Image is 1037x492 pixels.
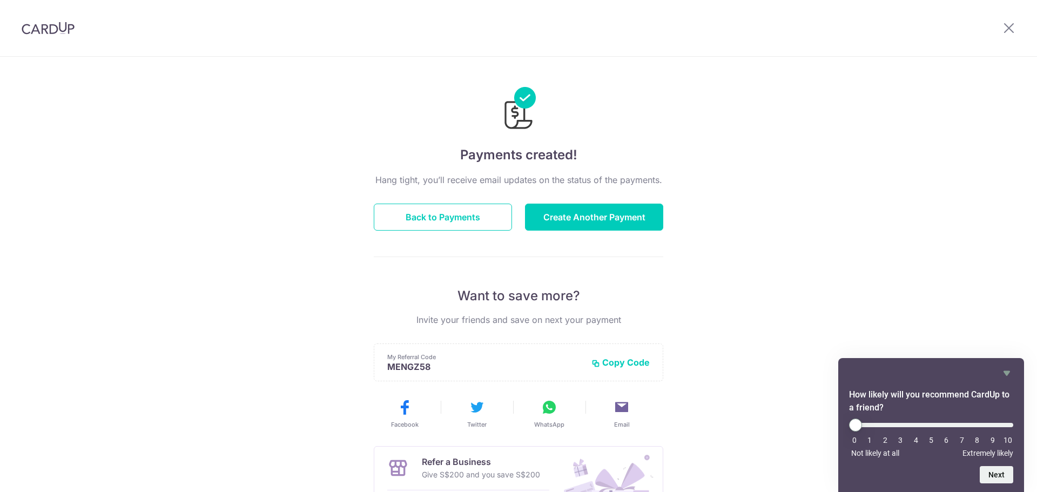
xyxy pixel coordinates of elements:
p: Invite your friends and save on next your payment [374,313,663,326]
button: Hide survey [1000,367,1013,380]
p: Hang tight, you’ll receive email updates on the status of the payments. [374,173,663,186]
h4: Payments created! [374,145,663,165]
span: Facebook [391,420,419,429]
button: Copy Code [591,357,650,368]
div: How likely will you recommend CardUp to a friend? Select an option from 0 to 10, with 0 being Not... [849,367,1013,483]
img: CardUp [22,22,75,35]
img: Payments [501,87,536,132]
li: 5 [926,436,937,444]
button: Create Another Payment [525,204,663,231]
p: Give S$200 and you save S$200 [422,468,540,481]
span: WhatsApp [534,420,564,429]
button: Next question [980,466,1013,483]
li: 7 [957,436,967,444]
li: 1 [864,436,875,444]
li: 2 [880,436,891,444]
p: Refer a Business [422,455,540,468]
div: How likely will you recommend CardUp to a friend? Select an option from 0 to 10, with 0 being Not... [849,419,1013,457]
span: Not likely at all [851,449,899,457]
span: Twitter [467,420,487,429]
button: Twitter [445,399,509,429]
li: 0 [849,436,860,444]
p: MENGZ58 [387,361,583,372]
button: Facebook [373,399,436,429]
h2: How likely will you recommend CardUp to a friend? Select an option from 0 to 10, with 0 being Not... [849,388,1013,414]
span: Email [614,420,630,429]
button: Email [590,399,654,429]
li: 4 [911,436,921,444]
button: WhatsApp [517,399,581,429]
li: 3 [895,436,906,444]
p: My Referral Code [387,353,583,361]
button: Back to Payments [374,204,512,231]
li: 10 [1002,436,1013,444]
li: 9 [987,436,998,444]
p: Want to save more? [374,287,663,305]
li: 6 [941,436,952,444]
li: 8 [972,436,982,444]
span: Extremely likely [962,449,1013,457]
